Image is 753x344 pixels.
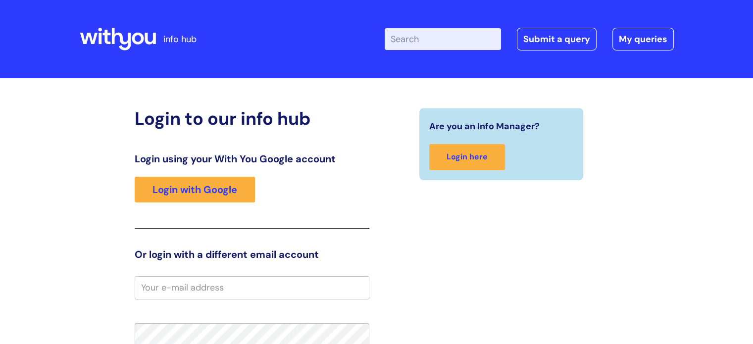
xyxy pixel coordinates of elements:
[135,248,369,260] h3: Or login with a different email account
[385,28,501,50] input: Search
[135,108,369,129] h2: Login to our info hub
[429,144,505,170] a: Login here
[429,118,540,134] span: Are you an Info Manager?
[135,276,369,299] input: Your e-mail address
[612,28,674,50] a: My queries
[517,28,597,50] a: Submit a query
[163,31,197,47] p: info hub
[135,153,369,165] h3: Login using your With You Google account
[135,177,255,202] a: Login with Google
